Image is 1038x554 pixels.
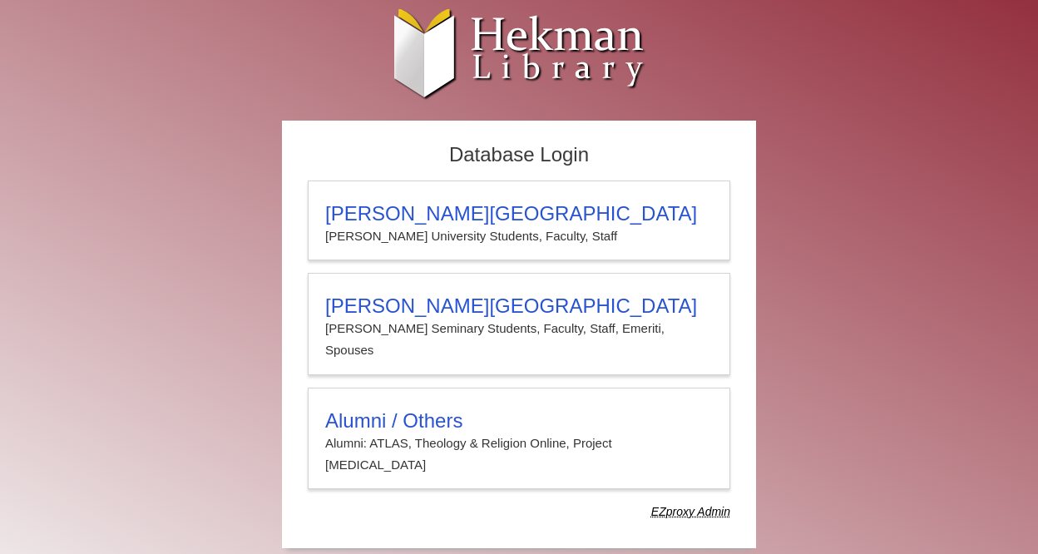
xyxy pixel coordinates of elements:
h3: [PERSON_NAME][GEOGRAPHIC_DATA] [325,202,713,225]
h3: [PERSON_NAME][GEOGRAPHIC_DATA] [325,294,713,318]
summary: Alumni / OthersAlumni: ATLAS, Theology & Religion Online, Project [MEDICAL_DATA] [325,409,713,477]
a: [PERSON_NAME][GEOGRAPHIC_DATA][PERSON_NAME] Seminary Students, Faculty, Staff, Emeriti, Spouses [308,273,730,375]
h2: Database Login [299,138,739,172]
h3: Alumni / Others [325,409,713,433]
p: [PERSON_NAME] Seminary Students, Faculty, Staff, Emeriti, Spouses [325,318,713,362]
p: [PERSON_NAME] University Students, Faculty, Staff [325,225,713,247]
a: [PERSON_NAME][GEOGRAPHIC_DATA][PERSON_NAME] University Students, Faculty, Staff [308,181,730,260]
dfn: Use Alumni login [651,505,730,518]
p: Alumni: ATLAS, Theology & Religion Online, Project [MEDICAL_DATA] [325,433,713,477]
